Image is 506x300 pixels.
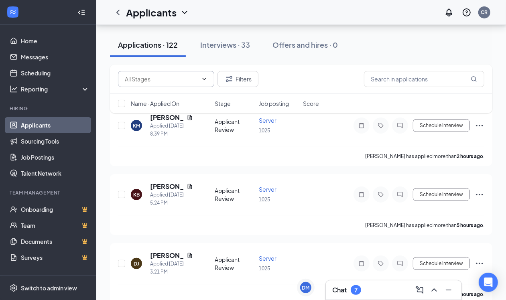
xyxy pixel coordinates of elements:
div: CR [481,9,488,16]
svg: Document [187,183,193,190]
button: Minimize [442,284,455,296]
a: SurveysCrown [21,249,89,266]
a: DocumentsCrown [21,233,89,249]
a: Talent Network [21,165,89,181]
div: KM [133,122,140,129]
svg: ComposeMessage [415,285,425,295]
div: DM [302,284,310,291]
a: OnboardingCrown [21,201,89,217]
input: All Stages [125,75,198,83]
h3: Chat [332,286,347,294]
span: 1025 [259,197,270,203]
div: 7 [354,287,358,294]
span: Name · Applied On [131,99,179,107]
svg: MagnifyingGlass [471,76,477,82]
div: Applied [DATE] 3:21 PM [150,260,193,276]
a: Applicants [21,117,89,133]
svg: Ellipses [475,190,484,199]
b: 7 hours ago [457,291,483,297]
b: 2 hours ago [457,153,483,159]
h5: [PERSON_NAME] [150,182,183,191]
svg: QuestionInfo [462,8,471,17]
svg: Minimize [444,285,453,295]
div: Applicant Review [215,118,254,134]
div: Applied [DATE] 5:24 PM [150,191,193,207]
svg: Note [357,260,366,267]
div: Payroll [10,274,88,280]
a: Scheduling [21,65,89,81]
svg: ChatInactive [395,122,405,129]
svg: Analysis [10,85,18,93]
div: Offers and hires · 0 [272,40,338,50]
svg: ChevronDown [201,76,207,82]
svg: ChevronLeft [113,8,123,17]
span: Server [259,186,276,193]
svg: ChatInactive [395,260,405,267]
button: ComposeMessage [413,284,426,296]
span: Score [303,99,319,107]
div: Applicant Review [215,186,254,203]
button: Schedule Interview [413,188,470,201]
a: Sourcing Tools [21,133,89,149]
h1: Applicants [126,6,177,19]
svg: Ellipses [475,121,484,130]
span: Stage [215,99,231,107]
div: DJ [134,260,139,267]
div: Interviews · 33 [200,40,250,50]
a: Messages [21,49,89,65]
input: Search in applications [364,71,484,87]
div: KB [133,191,140,198]
svg: Notifications [444,8,454,17]
div: Switch to admin view [21,284,77,292]
svg: ChevronUp [429,285,439,295]
div: Reporting [21,85,90,93]
button: Filter Filters [217,71,258,87]
a: Home [21,33,89,49]
p: [PERSON_NAME] has applied more than . [365,222,484,229]
svg: Note [357,191,366,198]
b: 5 hours ago [457,222,483,228]
svg: Filter [224,74,234,84]
svg: ChevronDown [180,8,189,17]
svg: Settings [10,284,18,292]
svg: WorkstreamLogo [9,8,17,16]
div: Hiring [10,105,88,112]
svg: ChatInactive [395,191,405,198]
div: Applied [DATE] 8:39 PM [150,122,193,138]
svg: Document [187,252,193,259]
button: ChevronUp [428,284,441,296]
svg: Tag [376,191,386,198]
svg: Collapse [77,8,85,16]
svg: Note [357,122,366,129]
div: Team Management [10,189,88,196]
div: Open Intercom Messenger [479,273,498,292]
div: Applicant Review [215,255,254,272]
svg: Ellipses [475,259,484,268]
span: Server [259,255,276,262]
span: 1025 [259,128,270,134]
svg: Tag [376,122,386,129]
span: Job posting [259,99,289,107]
h5: [PERSON_NAME] [150,251,183,260]
button: Schedule Interview [413,257,470,270]
svg: Tag [376,260,386,267]
span: 1025 [259,266,270,272]
div: Applications · 122 [118,40,178,50]
a: TeamCrown [21,217,89,233]
p: [PERSON_NAME] has applied more than . [365,153,484,160]
button: Schedule Interview [413,119,470,132]
a: Job Postings [21,149,89,165]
